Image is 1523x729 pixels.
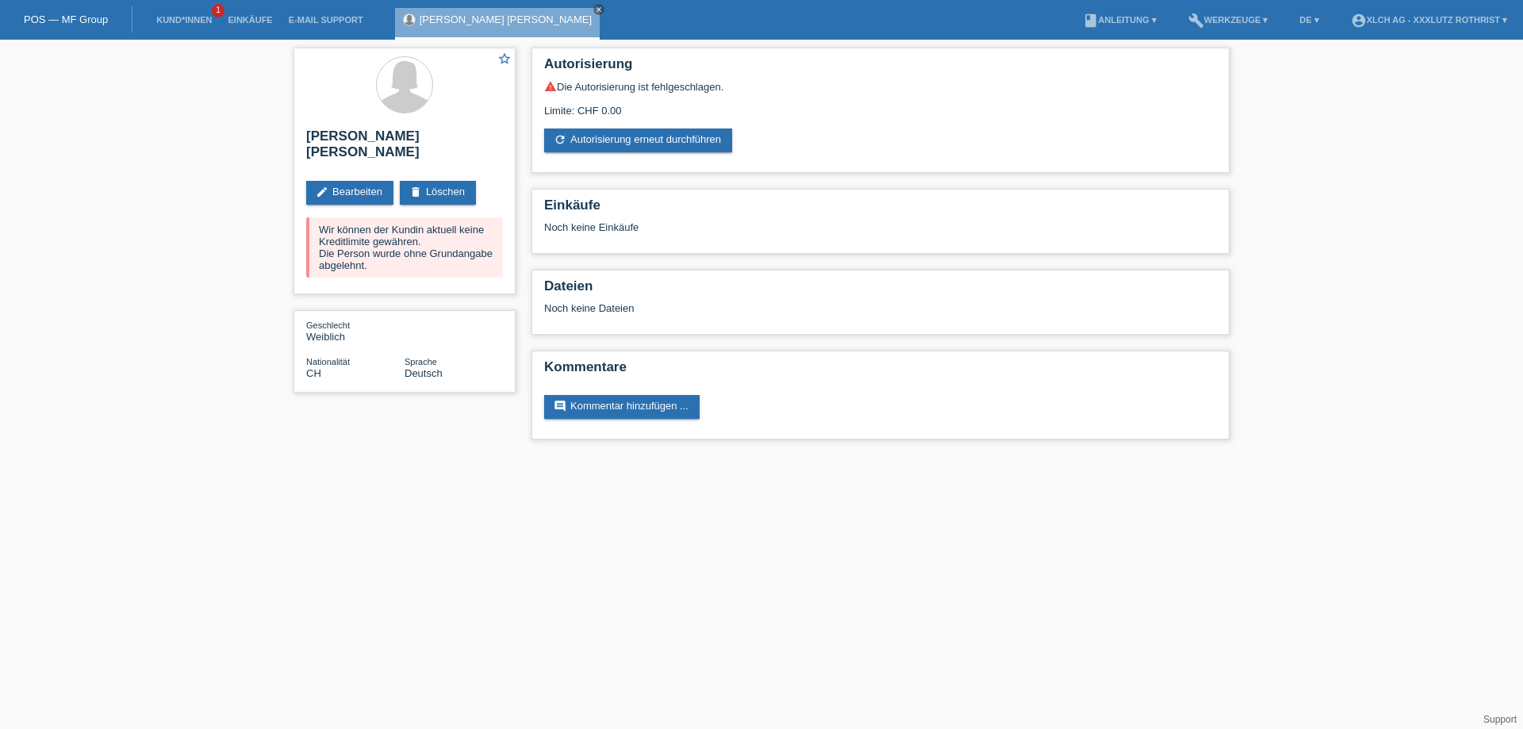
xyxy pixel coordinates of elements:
[24,13,108,25] a: POS — MF Group
[212,4,224,17] span: 1
[1083,13,1099,29] i: book
[544,80,1217,93] div: Die Autorisierung ist fehlgeschlagen.
[306,129,503,168] h2: [PERSON_NAME] [PERSON_NAME]
[306,367,321,379] span: Schweiz
[554,133,566,146] i: refresh
[1351,13,1367,29] i: account_circle
[220,15,280,25] a: Einkäufe
[544,302,1029,314] div: Noch keine Dateien
[1291,15,1326,25] a: DE ▾
[544,56,1217,80] h2: Autorisierung
[420,13,592,25] a: [PERSON_NAME] [PERSON_NAME]
[409,186,422,198] i: delete
[148,15,220,25] a: Kund*innen
[281,15,371,25] a: E-Mail Support
[1343,15,1515,25] a: account_circleXLCH AG - XXXLutz Rothrist ▾
[497,52,512,66] i: star_border
[405,357,437,366] span: Sprache
[497,52,512,68] a: star_border
[544,278,1217,302] h2: Dateien
[544,80,557,93] i: warning
[593,4,604,15] a: close
[400,181,476,205] a: deleteLöschen
[306,320,350,330] span: Geschlecht
[544,359,1217,383] h2: Kommentare
[306,181,393,205] a: editBearbeiten
[544,221,1217,245] div: Noch keine Einkäufe
[544,93,1217,117] div: Limite: CHF 0.00
[316,186,328,198] i: edit
[544,198,1217,221] h2: Einkäufe
[1180,15,1276,25] a: buildWerkzeuge ▾
[306,357,350,366] span: Nationalität
[595,6,603,13] i: close
[1188,13,1204,29] i: build
[1075,15,1164,25] a: bookAnleitung ▾
[1483,714,1517,725] a: Support
[306,319,405,343] div: Weiblich
[306,217,503,278] div: Wir können der Kundin aktuell keine Kreditlimite gewähren. Die Person wurde ohne Grundangabe abge...
[544,395,700,419] a: commentKommentar hinzufügen ...
[544,129,732,152] a: refreshAutorisierung erneut durchführen
[554,400,566,412] i: comment
[405,367,443,379] span: Deutsch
